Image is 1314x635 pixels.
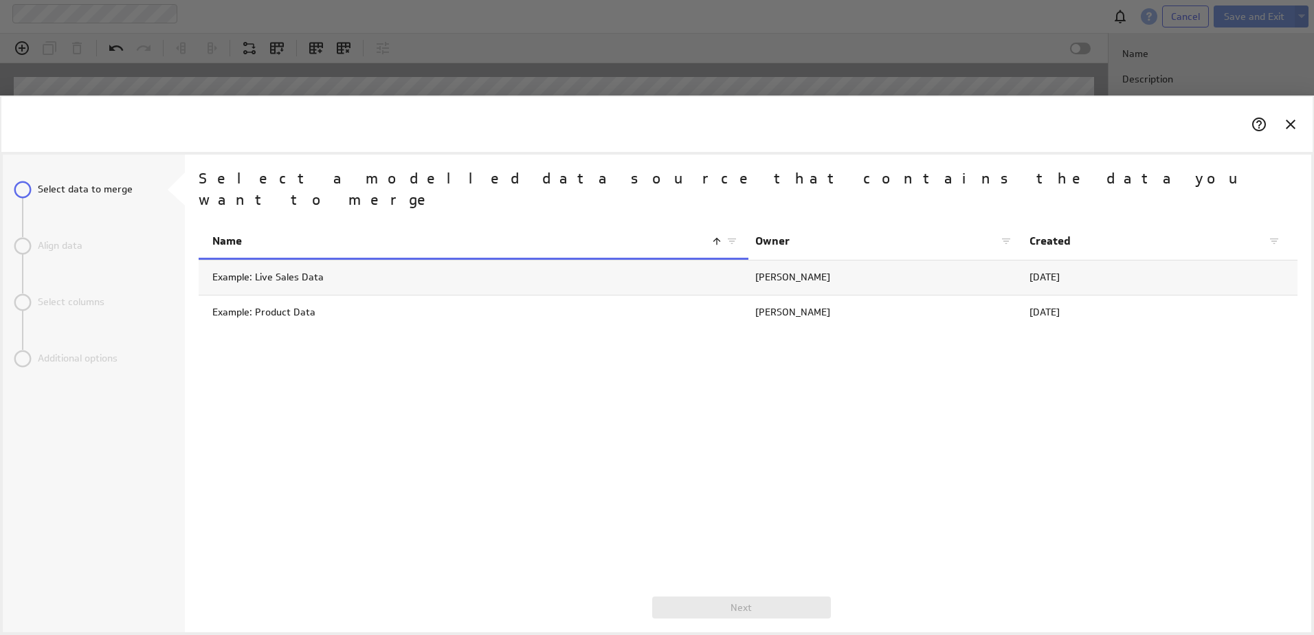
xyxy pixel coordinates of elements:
[999,234,1014,249] div: Apply Filter
[711,236,722,247] div: Sort ascending
[755,270,1016,285] div: Example: Live Sales Data
[731,601,752,614] span: Next
[1029,305,1284,320] div: Example: Product Data
[1029,236,1265,247] span: Created
[755,236,997,247] span: Owner
[38,295,104,309] p: Select columns
[755,305,1016,320] div: Example: Product Data
[1267,234,1282,249] div: Apply Filter
[38,351,118,366] p: Additional options
[212,305,315,320] div: Example: Product Data
[212,236,711,247] span: Name
[212,270,324,285] div: Example: Live Sales Data
[652,597,831,619] button: Next
[1279,113,1302,136] div: Cancel
[1029,270,1284,285] div: Example: Live Sales Data
[724,234,739,249] div: Apply Filter
[199,168,1293,212] h2: Select a modelled data source that contains the data you want to merge
[38,238,82,253] p: Align data
[38,182,133,197] p: Select data to merge
[1247,113,1271,136] div: Help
